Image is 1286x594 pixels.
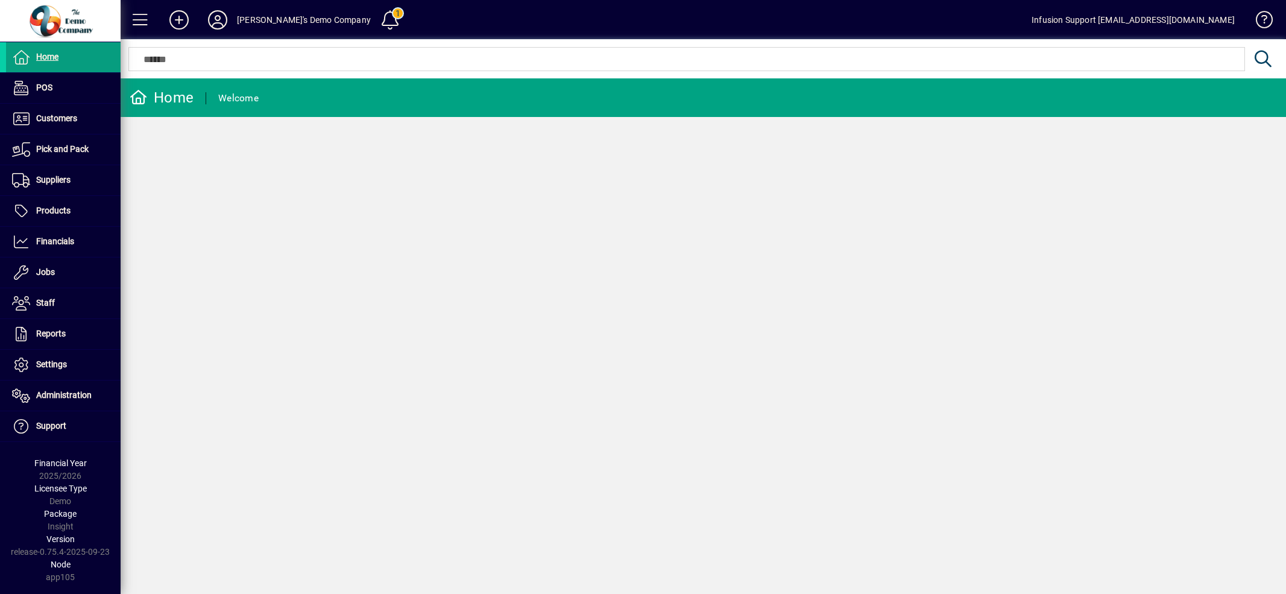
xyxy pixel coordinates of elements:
span: Products [36,206,71,215]
span: Settings [36,359,67,369]
a: POS [6,73,121,103]
span: Financial Year [34,458,87,468]
button: Add [160,9,198,31]
span: Jobs [36,267,55,277]
span: Administration [36,390,92,400]
a: Staff [6,288,121,318]
span: POS [36,83,52,92]
a: Settings [6,350,121,380]
div: Home [130,88,194,107]
span: Home [36,52,58,62]
a: Knowledge Base [1247,2,1271,42]
div: Infusion Support [EMAIL_ADDRESS][DOMAIN_NAME] [1032,10,1235,30]
span: Reports [36,329,66,338]
a: Jobs [6,258,121,288]
a: Pick and Pack [6,134,121,165]
a: Customers [6,104,121,134]
span: Licensee Type [34,484,87,493]
button: Profile [198,9,237,31]
span: Node [51,560,71,569]
span: Support [36,421,66,431]
div: [PERSON_NAME]'s Demo Company [237,10,371,30]
a: Reports [6,319,121,349]
a: Administration [6,381,121,411]
a: Financials [6,227,121,257]
span: Pick and Pack [36,144,89,154]
span: Package [44,509,77,519]
a: Suppliers [6,165,121,195]
span: Staff [36,298,55,308]
a: Support [6,411,121,441]
a: Products [6,196,121,226]
span: Financials [36,236,74,246]
div: Welcome [218,89,259,108]
span: Suppliers [36,175,71,185]
span: Customers [36,113,77,123]
span: Version [46,534,75,544]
